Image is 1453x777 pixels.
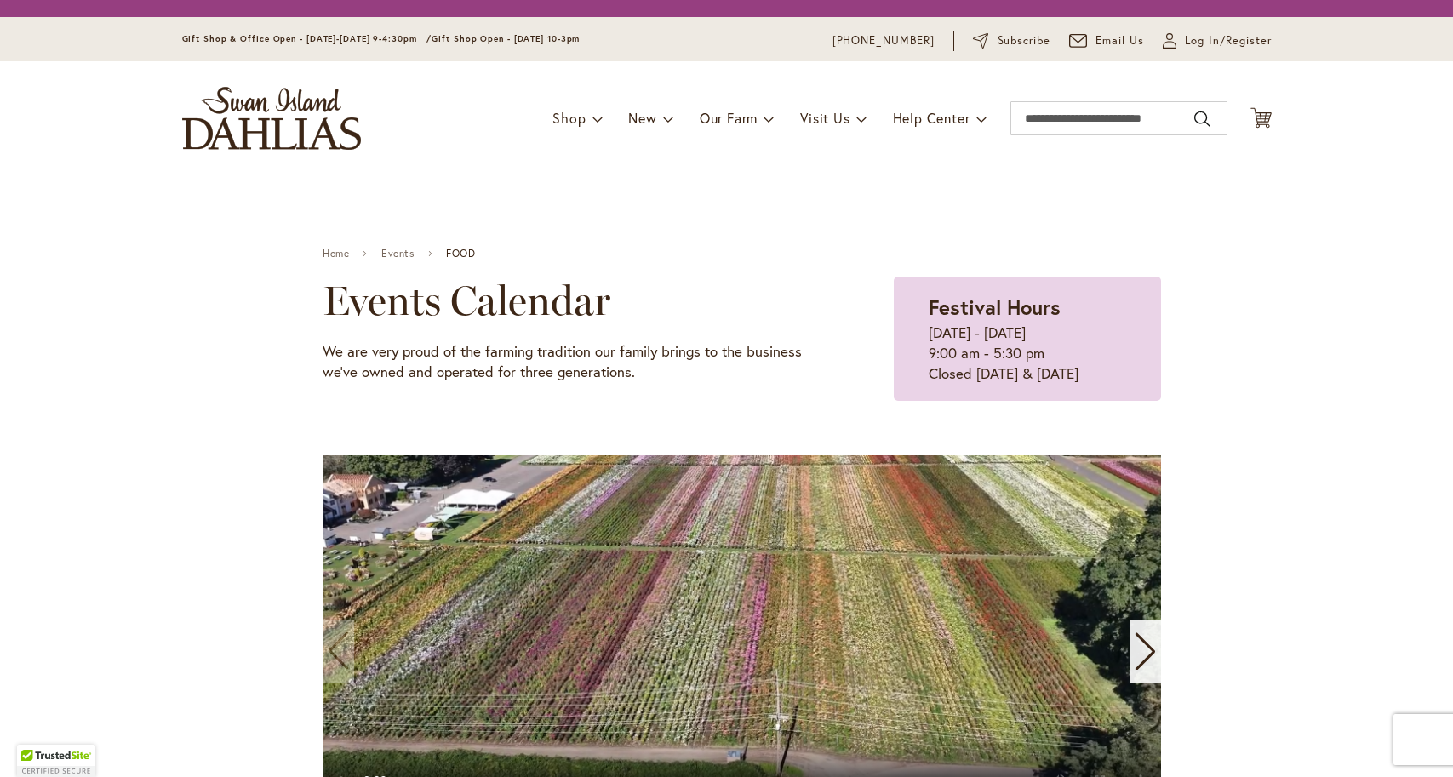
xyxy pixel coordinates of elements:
[998,32,1051,49] span: Subscribe
[893,109,970,127] span: Help Center
[1163,32,1272,49] a: Log In/Register
[1194,106,1210,133] button: Search
[700,109,758,127] span: Our Farm
[381,248,415,260] a: Events
[323,248,349,260] a: Home
[832,32,935,49] a: [PHONE_NUMBER]
[432,33,580,44] span: Gift Shop Open - [DATE] 10-3pm
[182,87,361,150] a: store logo
[973,32,1050,49] a: Subscribe
[1095,32,1144,49] span: Email Us
[800,109,849,127] span: Visit Us
[446,248,475,260] span: FOOD
[182,33,432,44] span: Gift Shop & Office Open - [DATE]-[DATE] 9-4:30pm /
[323,341,809,382] p: We are very proud of the farming tradition our family brings to the business we've owned and oper...
[929,294,1061,321] strong: Festival Hours
[1069,32,1144,49] a: Email Us
[628,109,656,127] span: New
[1185,32,1272,49] span: Log In/Register
[929,323,1126,384] p: [DATE] - [DATE] 9:00 am - 5:30 pm Closed [DATE] & [DATE]
[323,277,809,324] h2: Events Calendar
[552,109,586,127] span: Shop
